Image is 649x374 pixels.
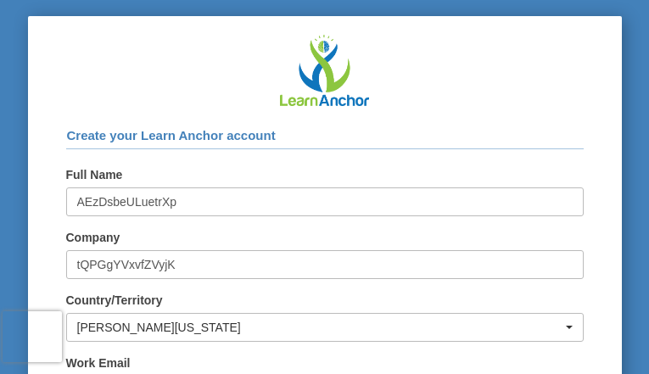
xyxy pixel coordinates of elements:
[66,229,120,246] label: Company
[66,354,131,371] label: Work Email
[66,313,584,342] button: [PERSON_NAME][US_STATE]
[280,35,369,105] img: Learn Anchor
[3,311,220,362] iframe: reCAPTCHA
[66,166,123,183] label: Full Name
[77,319,562,336] div: [PERSON_NAME][US_STATE]
[66,123,584,150] h4: Create your Learn Anchor account
[66,292,163,309] label: Country/Territory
